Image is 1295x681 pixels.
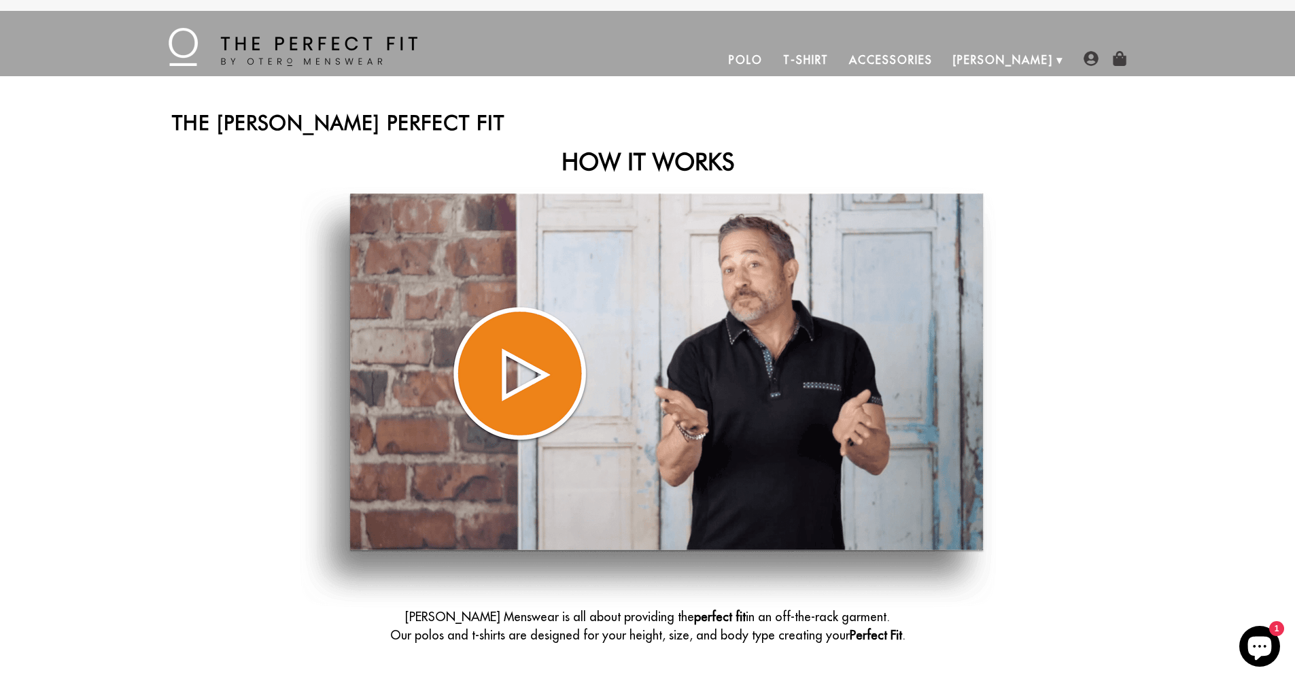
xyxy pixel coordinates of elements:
a: T-Shirt [773,44,839,76]
inbox-online-store-chat: Shopify online store chat [1235,626,1284,670]
p: [PERSON_NAME] Menswear is all about providing the in an off-the-rack garment. Our polos and t-shi... [240,608,1056,644]
a: Accessories [839,44,942,76]
img: The Perfect Fit - by Otero Menswear - Logo [169,28,417,66]
a: [PERSON_NAME] [943,44,1063,76]
img: shopping-bag-icon.png [1112,51,1127,66]
h2: How It Works [172,147,1124,176]
strong: Perfect Fit [850,627,902,643]
strong: perfect fit [694,609,746,625]
img: user-account-icon.png [1084,51,1099,66]
a: Polo [719,44,773,76]
h2: The [PERSON_NAME] Perfect Fit [172,110,1124,135]
img: steve-villanueva-otero-menswear-clothes-for-short-men_1024x1024.png [300,187,996,608]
